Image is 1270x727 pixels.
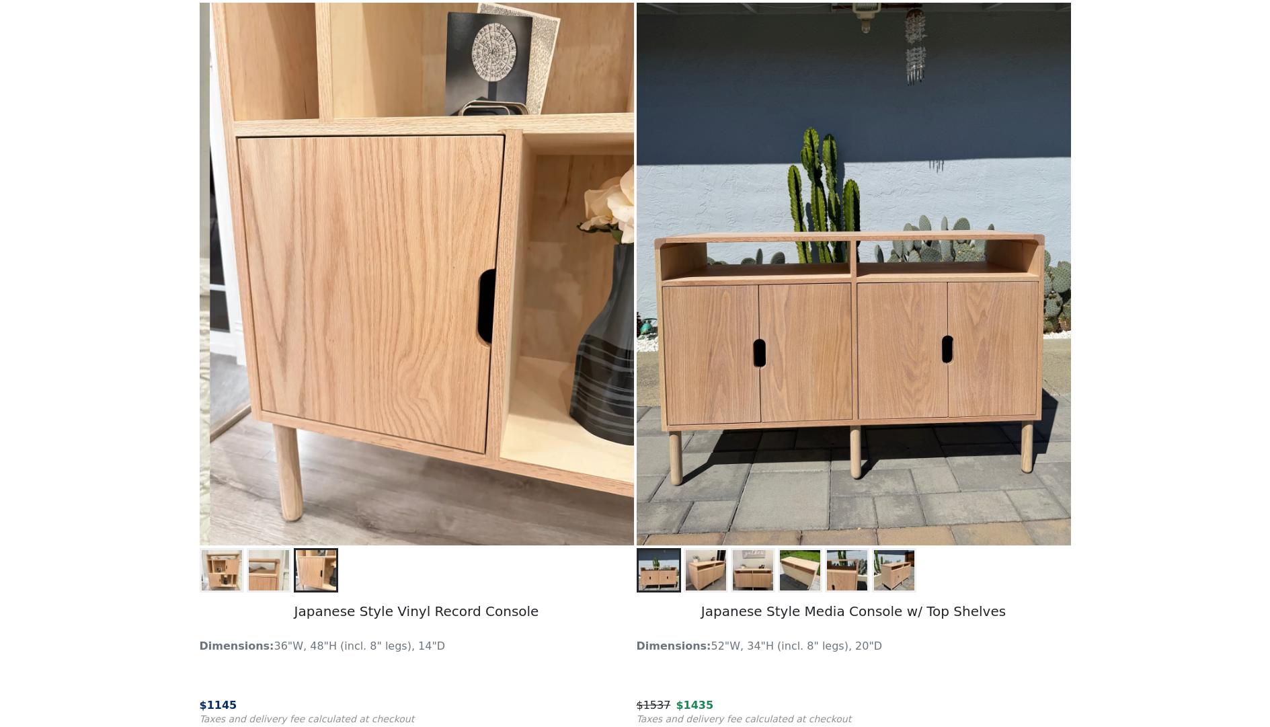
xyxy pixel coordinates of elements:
img: Japanese Style Vinyl Record Console Front View [202,550,242,590]
span: $ 1435 [676,699,713,712]
p: 52"W, 34"H (incl. 8" legs), 20"D [637,638,1071,654]
img: Media Console /w Top Shelf - Blank Face Right View [686,550,726,590]
p: 36"W, 48"H (incl. 8" legs), 14"D [200,638,634,654]
strong: Dimensions: [200,640,274,652]
h5: Japanese Style Vinyl Record Console [200,592,634,633]
strong: Dimensions: [637,640,711,652]
img: Media Console /w Top Shelf - Front [637,3,1071,546]
img: Media Console /w Top Shelf - Blank Face Front View [733,550,773,590]
img: Japanese Style Vinyl Record Console Bottom Door [296,550,336,590]
img: Japanese Style Vinyl Record Console Signature Round Corners [249,550,289,590]
img: Japanese Style Vinyl Record Console Bottom Door [210,3,644,546]
small: Taxes and delivery fee calculated at checkout [200,714,415,724]
h5: Japanese Style Media Console w/ Top Shelves [637,592,1071,633]
img: Media Console /w Top Shelf - Front [639,550,679,590]
small: Taxes and delivery fee calculated at checkout [637,714,852,724]
s: $ 1537 [637,699,671,712]
img: Media Console /w Top Shelf - Inside & Outside Round Corners [827,550,867,590]
img: Media Console /w Top Shelf - Backpanel [780,550,820,590]
span: $ 1145 [200,699,237,712]
img: Media Console /w Top Shelf - Cutoff Side View [874,550,914,590]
